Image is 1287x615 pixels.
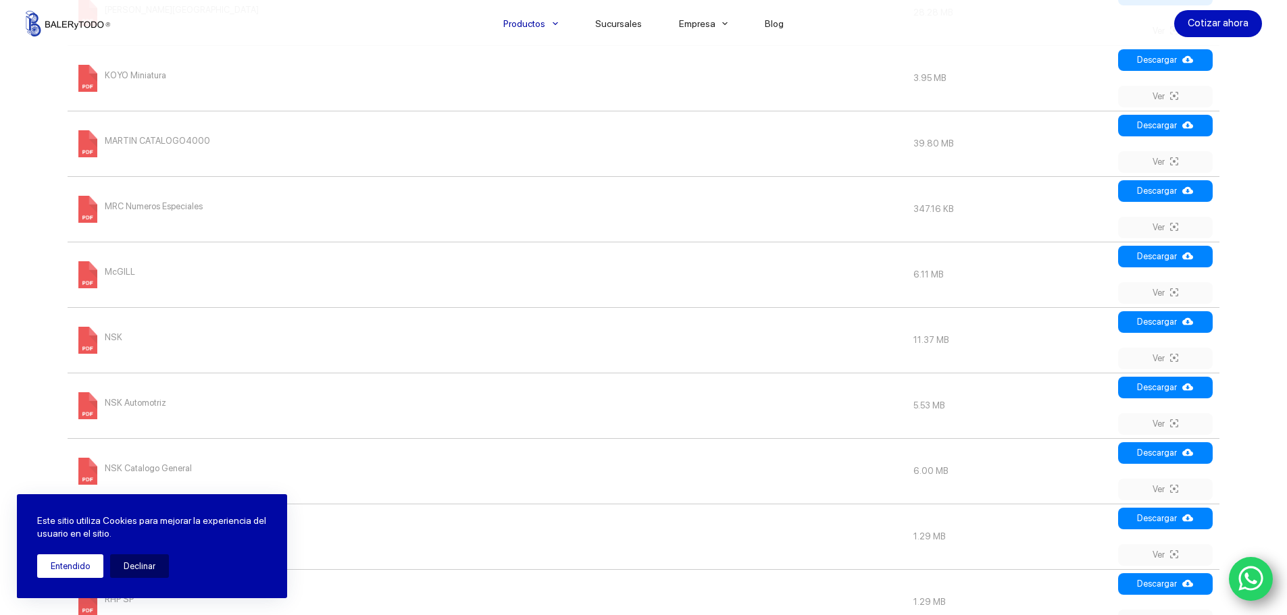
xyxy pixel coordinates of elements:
[907,504,1114,569] td: 1.29 MB
[74,334,122,344] a: NSK
[1118,151,1213,173] a: Ver
[26,11,110,36] img: Balerytodo
[1118,413,1213,435] a: Ver
[907,307,1114,373] td: 11.37 MB
[1118,311,1213,333] a: Descargar
[907,373,1114,438] td: 5.53 MB
[1118,377,1213,398] a: Descargar
[105,196,203,217] span: MRC Numeros Especiales
[1118,573,1213,595] a: Descargar
[74,400,166,410] a: NSK Automotriz
[1118,508,1213,529] a: Descargar
[907,176,1114,242] td: 347.16 KB
[1118,246,1213,267] a: Descargar
[1118,442,1213,464] a: Descargar
[1118,180,1213,202] a: Descargar
[1174,10,1262,37] a: Cotizar ahora
[1118,217,1213,238] a: Ver
[37,514,267,541] p: Este sitio utiliza Cookies para mejorar la experiencia del usuario en el sitio.
[74,72,166,82] a: KOYO Miniatura
[74,203,203,213] a: MRC Numeros Especiales
[105,130,210,152] span: MARTIN CATALOGO4000
[1229,557,1273,601] a: WhatsApp
[74,138,210,148] a: MARTIN CATALOGO4000
[1118,115,1213,136] a: Descargar
[1118,282,1213,304] a: Ver
[907,242,1114,307] td: 6.11 MB
[1118,348,1213,369] a: Ver
[1118,49,1213,71] a: Descargar
[74,269,135,279] a: McGILL
[907,438,1114,504] td: 6.00 MB
[907,45,1114,111] td: 3.95 MB
[105,261,135,283] span: McGILL
[1118,544,1213,566] a: Ver
[105,392,166,414] span: NSK Automotriz
[74,465,192,475] a: NSK Catalogo General
[105,458,192,479] span: NSK Catalogo General
[105,327,122,348] span: NSK
[1118,86,1213,107] a: Ver
[907,111,1114,176] td: 39.80 MB
[105,65,166,86] span: KOYO Miniatura
[110,554,169,578] button: Declinar
[1118,479,1213,500] a: Ver
[37,554,103,578] button: Entendido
